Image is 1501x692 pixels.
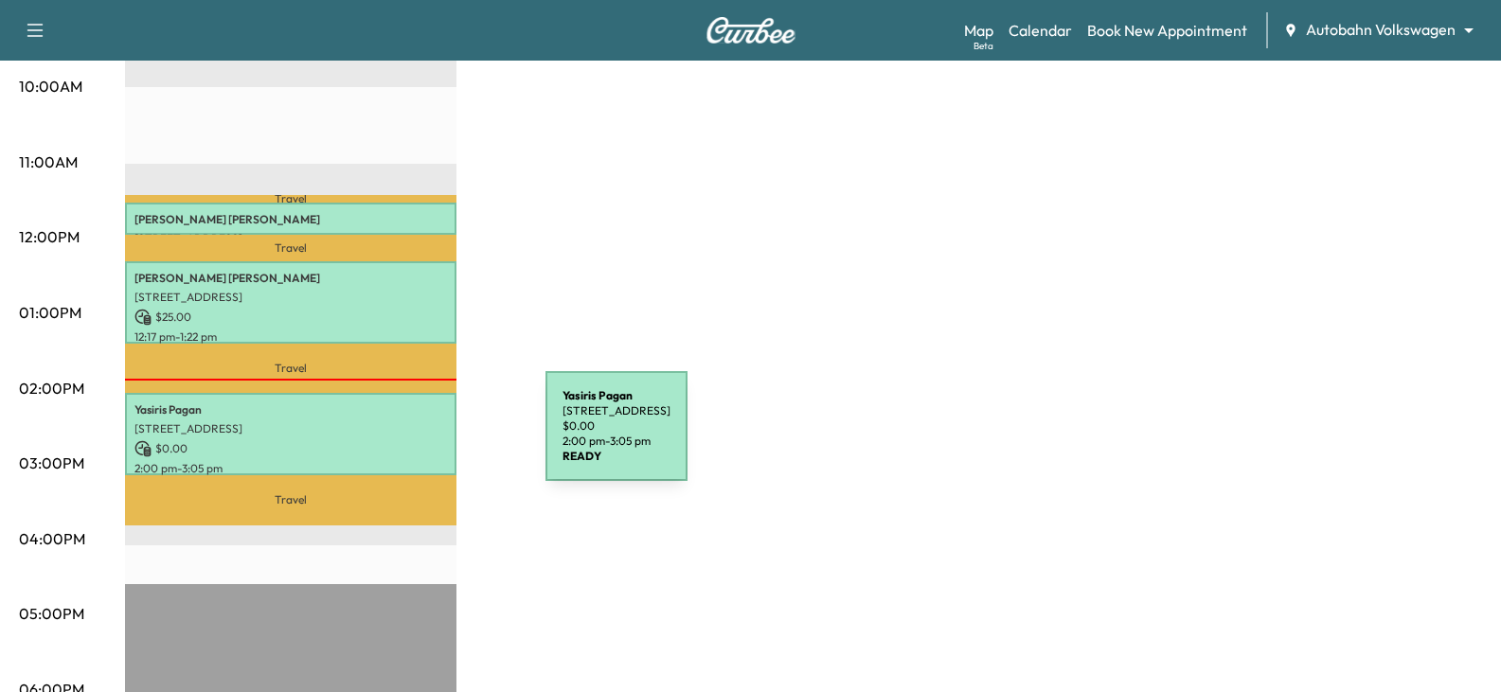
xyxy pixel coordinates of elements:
img: Curbee Logo [706,17,796,44]
p: 01:00PM [19,301,81,324]
a: Book New Appointment [1087,19,1247,42]
a: Calendar [1009,19,1072,42]
p: Travel [125,475,456,524]
p: [STREET_ADDRESS] [134,231,447,246]
p: 10:00AM [19,75,82,98]
p: 02:00PM [19,377,84,399]
p: 11:00AM [19,151,78,173]
a: MapBeta [964,19,993,42]
p: [STREET_ADDRESS] [134,290,447,305]
p: Yasiris Pagan [134,402,447,417]
p: 2:00 pm - 3:05 pm [134,461,447,476]
p: Travel [125,235,456,261]
span: Autobahn Volkswagen [1306,19,1456,41]
div: Beta [974,39,993,53]
p: Travel [125,195,456,203]
p: Travel [125,344,456,392]
p: $ 25.00 [134,309,447,326]
p: 12:17 pm - 1:22 pm [134,329,447,345]
p: 12:00PM [19,225,80,248]
p: [PERSON_NAME] [PERSON_NAME] [134,271,447,286]
p: $ 0.00 [134,440,447,457]
p: 04:00PM [19,527,85,550]
p: [PERSON_NAME] [PERSON_NAME] [134,212,447,227]
p: [STREET_ADDRESS] [134,421,447,436]
p: 03:00PM [19,452,84,474]
p: 05:00PM [19,602,84,625]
